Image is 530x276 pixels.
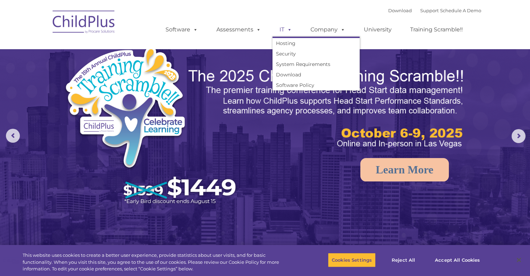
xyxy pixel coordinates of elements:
a: Software Policy [272,80,360,90]
img: ChildPlus by Procare Solutions [49,6,119,40]
a: Training Scramble!! [403,23,470,37]
a: Hosting [272,38,360,49]
a: IT [272,23,299,37]
div: This website uses cookies to create a better user experience, provide statistics about user visit... [23,252,292,273]
a: University [357,23,399,37]
span: Phone number [97,75,126,80]
button: Accept All Cookies [431,253,484,267]
a: Support [420,8,439,13]
a: Download [272,69,360,80]
a: Schedule A Demo [440,8,481,13]
a: Security [272,49,360,59]
button: Close [511,252,527,268]
font: | [388,8,481,13]
a: Learn More [360,158,449,181]
button: Reject All [382,253,425,267]
a: Download [388,8,412,13]
button: Cookies Settings [328,253,376,267]
a: Software [159,23,205,37]
span: Last name [97,46,118,51]
a: Assessments [209,23,268,37]
a: Company [304,23,352,37]
a: System Requirements [272,59,360,69]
